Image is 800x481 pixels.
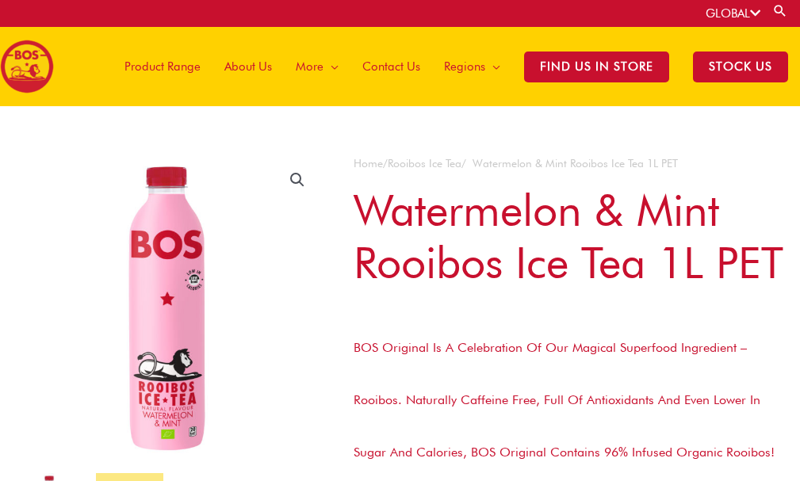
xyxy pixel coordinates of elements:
[212,27,284,106] a: About Us
[354,157,383,170] a: Home
[512,27,681,106] a: Find Us in Store
[444,43,485,90] span: Regions
[124,43,201,90] span: Product Range
[350,27,432,106] a: Contact Us
[354,154,784,173] nav: Breadcrumb
[432,27,512,106] a: Regions
[524,52,669,82] span: Find Us in Store
[693,52,788,82] span: STOCK US
[101,27,800,106] nav: Site Navigation
[16,154,323,461] img: Watermelon & Mint Rooibos Ice Tea 1L PET
[283,166,312,194] a: View full-screen image gallery
[362,43,420,90] span: Contact Us
[772,3,788,18] a: Search button
[681,27,800,106] a: STOCK US
[706,6,760,21] a: GLOBAL
[113,27,212,106] a: Product Range
[284,27,350,106] a: More
[224,43,272,90] span: About Us
[354,184,784,288] h1: Watermelon & Mint Rooibos Ice Tea 1L PET
[388,157,461,170] a: Rooibos Ice Tea
[296,43,323,90] span: More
